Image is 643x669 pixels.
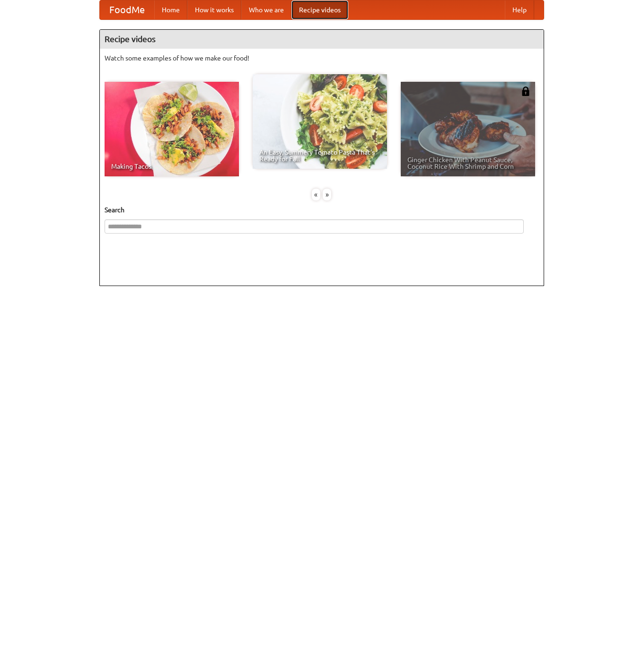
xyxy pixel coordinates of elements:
div: « [312,189,320,200]
a: FoodMe [100,0,154,19]
a: Help [505,0,534,19]
a: Recipe videos [291,0,348,19]
img: 483408.png [521,87,530,96]
h5: Search [105,205,539,215]
a: How it works [187,0,241,19]
a: Making Tacos [105,82,239,176]
a: An Easy, Summery Tomato Pasta That's Ready for Fall [253,74,387,169]
h4: Recipe videos [100,30,544,49]
a: Who we are [241,0,291,19]
p: Watch some examples of how we make our food! [105,53,539,63]
span: An Easy, Summery Tomato Pasta That's Ready for Fall [259,149,380,162]
div: » [323,189,331,200]
span: Making Tacos [111,163,232,170]
a: Home [154,0,187,19]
